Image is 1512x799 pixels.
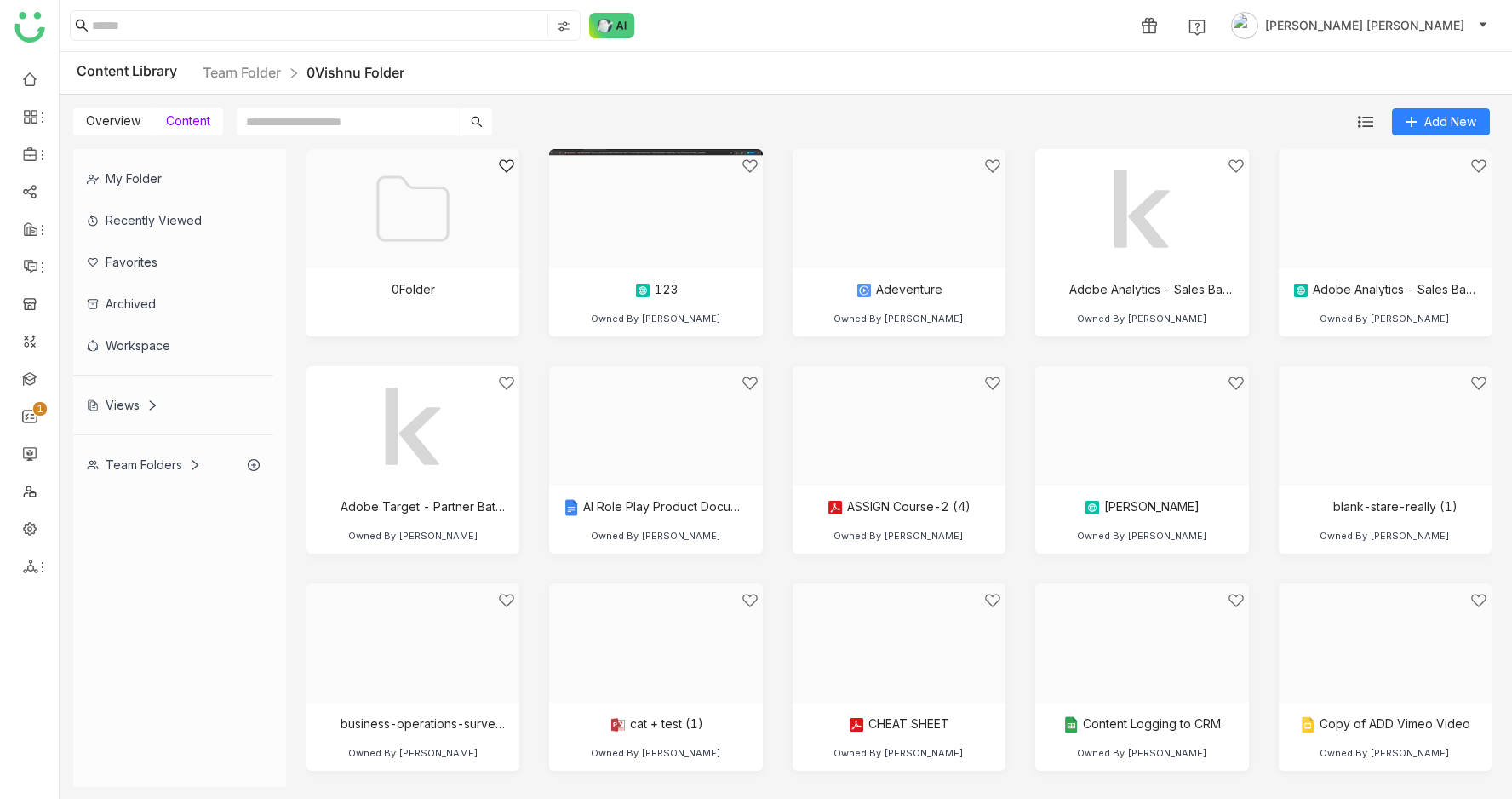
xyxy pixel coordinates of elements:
img: klue.svg [1049,282,1066,299]
img: pdf.svg [848,716,865,733]
img: ask-buddy-normal.svg [589,13,635,38]
img: Document [1279,366,1492,486]
img: g-doc.svg [563,499,580,516]
div: blank-stare-really (1) [1313,499,1458,516]
img: pdf.svg [827,499,844,516]
img: Document [793,583,1005,703]
div: Owned By [PERSON_NAME] [833,747,964,759]
img: Document [549,583,762,703]
div: Owned By [PERSON_NAME] [833,313,964,325]
div: Owned By [PERSON_NAME] [1077,530,1207,542]
div: ASSIGN Course-2 (4) [827,499,971,516]
img: article.svg [1084,499,1101,516]
div: Owned By [PERSON_NAME] [591,747,721,759]
img: list.svg [1358,114,1373,129]
img: logo [14,12,45,43]
img: klue.svg [320,499,337,516]
div: Adobe Target - Partner Battlecard [320,499,506,516]
button: [PERSON_NAME] [PERSON_NAME] [1228,12,1492,39]
p: 1 [37,400,43,417]
div: cat + test (1) [610,716,703,733]
img: Document [793,149,1005,268]
img: avatar [1231,12,1258,39]
img: article.svg [634,282,651,299]
img: mp4.svg [856,282,873,299]
div: Content Logging to CRM [1062,716,1221,733]
div: Owned By [PERSON_NAME] [833,530,964,542]
div: Owned By [PERSON_NAME] [1320,530,1450,542]
img: g-xls.svg [1062,716,1080,733]
img: g-ppt.svg [1299,716,1316,733]
div: business-operations-survey-2023-business-practices [320,716,506,733]
span: [PERSON_NAME] [PERSON_NAME] [1265,16,1464,35]
div: Favorites [73,241,273,283]
div: AI Role Play Product Documentation new [563,499,748,516]
nz-badge-sup: 1 [33,402,47,416]
div: Owned By [PERSON_NAME] [591,530,721,542]
div: Copy of ADD Vimeo Video [1299,716,1470,733]
div: Content Library [77,62,404,83]
span: Add New [1424,112,1476,131]
div: Adobe Analytics - Sales Battlecard [1049,282,1234,299]
div: Owned By [PERSON_NAME] [1320,313,1450,325]
img: help.svg [1188,19,1206,36]
img: Folder [370,166,455,251]
div: 123 [634,282,678,299]
span: Content [166,113,210,128]
img: gif.svg [1313,499,1330,516]
img: article.svg [1292,282,1309,299]
div: Owned By [PERSON_NAME] [348,530,478,542]
div: Owned By [PERSON_NAME] [1077,747,1207,759]
div: Archived [73,283,273,325]
img: Document [1035,583,1248,703]
div: Team Folders [87,457,201,472]
div: [PERSON_NAME] [1084,499,1200,516]
div: Owned By [PERSON_NAME] [1320,747,1450,759]
div: Views [87,398,158,412]
a: 0Vishnu Folder [306,64,404,81]
img: pptx.svg [610,716,627,733]
img: Document [306,583,519,703]
div: Workspace [73,325,273,366]
img: Document [1279,583,1492,703]
div: Owned By [PERSON_NAME] [1077,313,1207,325]
div: Adeventure [856,282,942,299]
div: CHEAT SHEET [848,716,949,733]
button: Add New [1392,108,1490,135]
div: Owned By [PERSON_NAME] [591,313,721,325]
div: 0Folder [392,282,435,296]
div: Owned By [PERSON_NAME] [348,747,478,759]
div: My Folder [73,158,273,199]
a: Team Folder [203,64,281,81]
img: csv.svg [320,716,337,733]
div: Recently Viewed [73,199,273,241]
span: Overview [86,113,140,128]
img: search-type.svg [557,20,570,33]
div: Adobe Analytics - Sales Battlecard [1292,282,1478,299]
img: Document [793,366,1005,486]
img: Document [549,366,762,486]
